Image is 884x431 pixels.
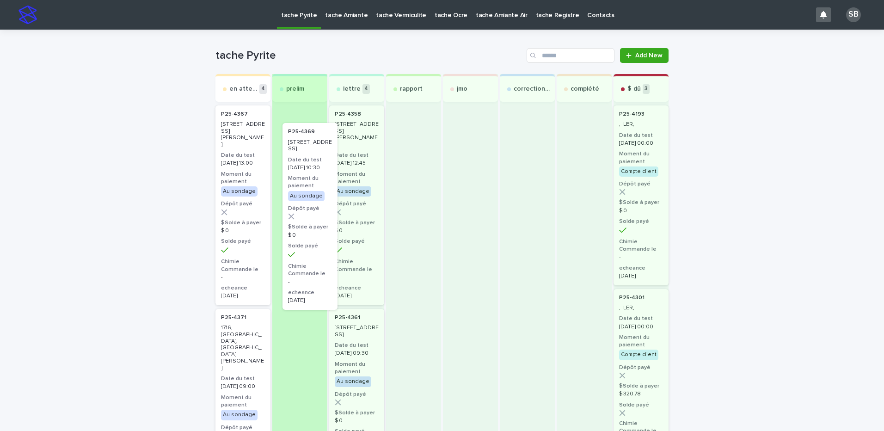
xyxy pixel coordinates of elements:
p: 4 [259,84,267,94]
a: Add New [620,48,669,63]
p: en attente [229,85,258,93]
img: stacker-logo-s-only.png [18,6,37,24]
span: Add New [635,52,663,59]
input: Search [527,48,614,63]
h1: tache Pyrite [215,49,523,62]
div: SB [846,7,861,22]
